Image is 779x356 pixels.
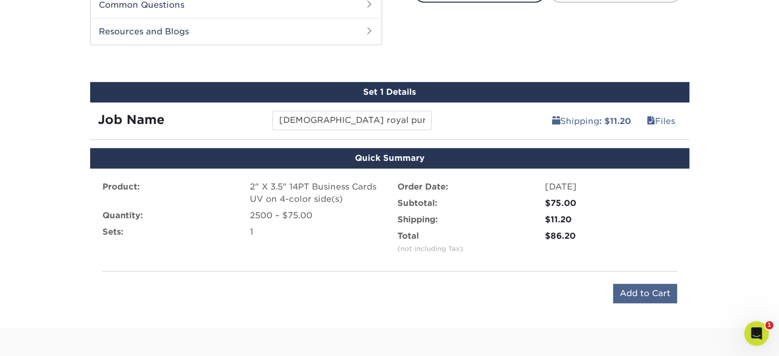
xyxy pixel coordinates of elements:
[613,284,677,303] input: Add to Cart
[90,82,689,102] div: Set 1 Details
[102,210,143,222] label: Quantity:
[640,111,682,131] a: Files
[102,181,140,193] label: Product:
[397,214,438,226] label: Shipping:
[102,226,123,238] label: Sets:
[545,197,677,210] div: $75.00
[397,230,465,255] label: Total
[250,181,382,205] div: 2" X 3.5" 14PT Business Cards UV on 4-color side(s)
[744,321,769,346] iframe: Intercom live chat
[90,148,689,169] div: Quick Summary
[552,116,560,126] span: shipping
[250,210,382,222] div: 2500 – $75.00
[545,111,638,131] a: Shipping: $11.20
[91,18,382,45] h2: Resources and Blogs
[765,321,773,329] span: 1
[98,112,164,127] strong: Job Name
[397,181,448,193] label: Order Date:
[397,197,437,210] label: Subtotal:
[250,226,382,238] div: 1
[647,116,655,126] span: files
[272,111,432,130] input: Enter a job name
[3,325,87,352] iframe: Google Customer Reviews
[545,230,677,242] div: $86.20
[599,116,631,126] b: : $11.20
[545,214,677,226] div: $11.20
[397,245,465,253] small: (not including Tax):
[545,181,677,193] div: [DATE]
